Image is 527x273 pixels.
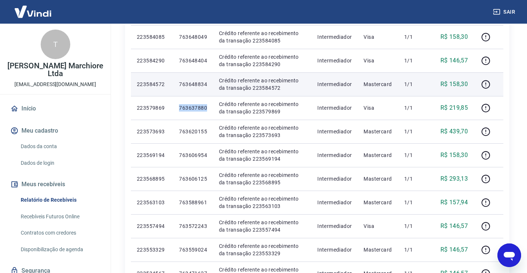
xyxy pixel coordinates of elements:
[18,156,102,171] a: Dados de login
[404,57,426,64] p: 1/1
[317,128,352,135] p: Intermediador
[9,176,102,192] button: Meus recebíveis
[137,81,167,88] p: 223584572
[317,246,352,253] p: Intermediador
[440,127,468,136] p: R$ 439,70
[137,33,167,41] p: 223584085
[317,199,352,206] p: Intermediador
[440,33,468,41] p: R$ 158,30
[179,33,207,41] p: 763648049
[137,57,167,64] p: 223584290
[137,199,167,206] p: 223563103
[9,123,102,139] button: Meu cadastro
[404,175,426,182] p: 1/1
[364,81,392,88] p: Mastercard
[14,81,96,88] p: [EMAIL_ADDRESS][DOMAIN_NAME]
[317,151,352,159] p: Intermediador
[404,104,426,112] p: 1/1
[404,151,426,159] p: 1/1
[364,151,392,159] p: Mastercard
[219,77,305,92] p: Crédito referente ao recebimento da transação 223584572
[440,80,468,89] p: R$ 158,30
[18,209,102,224] a: Recebíveis Futuros Online
[364,128,392,135] p: Mastercard
[404,222,426,230] p: 1/1
[440,198,468,207] p: R$ 157,94
[404,128,426,135] p: 1/1
[219,124,305,139] p: Crédito referente ao recebimento da transação 223573693
[364,57,392,64] p: Visa
[219,53,305,68] p: Crédito referente ao recebimento da transação 223584290
[317,81,352,88] p: Intermediador
[440,245,468,254] p: R$ 146,57
[179,222,207,230] p: 763572243
[317,175,352,182] p: Intermediador
[137,104,167,112] p: 223579869
[18,242,102,257] a: Disponibilização de agenda
[317,222,352,230] p: Intermediador
[364,246,392,253] p: Mastercard
[317,57,352,64] p: Intermediador
[179,151,207,159] p: 763606954
[179,199,207,206] p: 763588961
[137,175,167,182] p: 223568895
[179,128,207,135] p: 763620155
[497,243,521,267] iframe: Botão para abrir a janela de mensagens
[440,174,468,183] p: R$ 293,13
[219,219,305,233] p: Crédito referente ao recebimento da transação 223557494
[41,30,70,59] div: T
[179,175,207,182] p: 763606125
[404,246,426,253] p: 1/1
[9,100,102,117] a: Início
[219,30,305,44] p: Crédito referente ao recebimento da transação 223584085
[9,0,57,23] img: Vindi
[364,33,392,41] p: Visa
[137,128,167,135] p: 223573693
[491,5,518,19] button: Sair
[364,199,392,206] p: Mastercard
[219,171,305,186] p: Crédito referente ao recebimento da transação 223568895
[440,222,468,231] p: R$ 146,57
[18,139,102,154] a: Dados da conta
[219,195,305,210] p: Crédito referente ao recebimento da transação 223563103
[404,33,426,41] p: 1/1
[18,192,102,208] a: Relatório de Recebíveis
[364,175,392,182] p: Mastercard
[317,104,352,112] p: Intermediador
[6,62,105,78] p: [PERSON_NAME] Marchiore Ltda
[219,148,305,163] p: Crédito referente ao recebimento da transação 223569194
[137,246,167,253] p: 223553329
[440,103,468,112] p: R$ 219,85
[179,81,207,88] p: 763648834
[137,151,167,159] p: 223569194
[364,104,392,112] p: Visa
[18,225,102,240] a: Contratos com credores
[404,81,426,88] p: 1/1
[179,57,207,64] p: 763648404
[179,246,207,253] p: 763559024
[440,151,468,160] p: R$ 158,30
[137,222,167,230] p: 223557494
[179,104,207,112] p: 763637880
[219,242,305,257] p: Crédito referente ao recebimento da transação 223553329
[219,100,305,115] p: Crédito referente ao recebimento da transação 223579869
[404,199,426,206] p: 1/1
[364,222,392,230] p: Visa
[440,56,468,65] p: R$ 146,57
[317,33,352,41] p: Intermediador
